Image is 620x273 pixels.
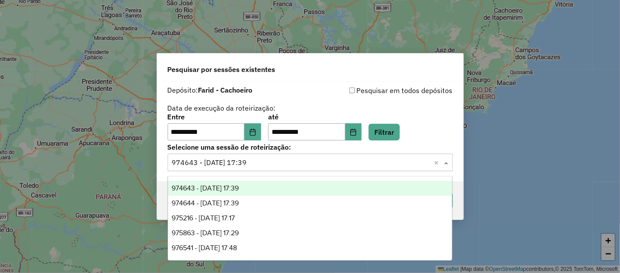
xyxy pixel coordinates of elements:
span: 976541 - [DATE] 17:48 [172,244,237,251]
span: Clear all [434,157,442,168]
span: 974644 - [DATE] 17:39 [172,199,239,207]
button: Choose Date [345,123,362,141]
label: Data de execução da roteirização: [168,103,276,113]
label: até [268,111,362,122]
span: Pesquisar por sessões existentes [168,64,276,75]
ng-dropdown-panel: Options list [168,176,452,261]
strong: Farid - Cachoeiro [198,86,253,94]
label: Entre [168,111,261,122]
button: Choose Date [244,123,261,141]
button: Filtrar [369,124,400,140]
label: Selecione uma sessão de roteirização: [168,142,453,152]
span: 975863 - [DATE] 17:29 [172,229,239,237]
div: Pesquisar em todos depósitos [310,85,453,96]
label: Depósito: [168,85,253,95]
span: 974643 - [DATE] 17:39 [172,184,239,192]
span: 975216 - [DATE] 17:17 [172,214,235,222]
